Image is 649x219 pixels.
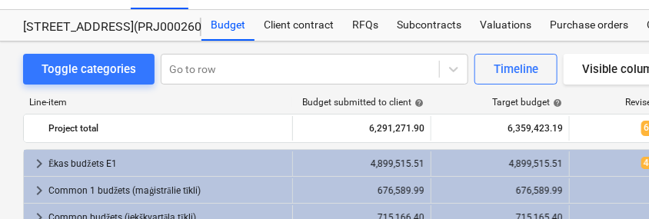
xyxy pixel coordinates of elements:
div: Project total [48,116,286,141]
a: Client contract [255,10,343,41]
div: Timeline [494,59,538,79]
button: Timeline [474,54,557,85]
span: help [411,98,424,108]
a: Purchase orders [541,10,637,41]
iframe: Chat Widget [572,145,649,219]
div: 6,359,423.19 [438,116,563,141]
button: Toggle categories [23,54,155,85]
div: Line-item [23,97,292,108]
span: keyboard_arrow_right [30,181,48,200]
div: Toggle categories [42,59,136,79]
div: Common 1 budžets (maģistrālie tīkli) [48,178,286,203]
span: help [550,98,562,108]
div: 676,589.99 [438,185,563,196]
span: keyboard_arrow_right [30,154,48,173]
a: RFQs [343,10,388,41]
div: Target budget [492,97,562,108]
div: Ēkas budžets E1 [48,151,286,176]
a: Valuations [471,10,541,41]
div: 6,291,271.90 [299,116,424,141]
a: Subcontracts [388,10,471,41]
div: [STREET_ADDRESS](PRJ0002600) 2601946 [23,19,183,35]
div: 676,589.99 [299,185,424,196]
div: Budget submitted to client [302,97,424,108]
div: 4,899,515.51 [438,158,563,169]
div: 4,899,515.51 [299,158,424,169]
a: Budget [201,10,255,41]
